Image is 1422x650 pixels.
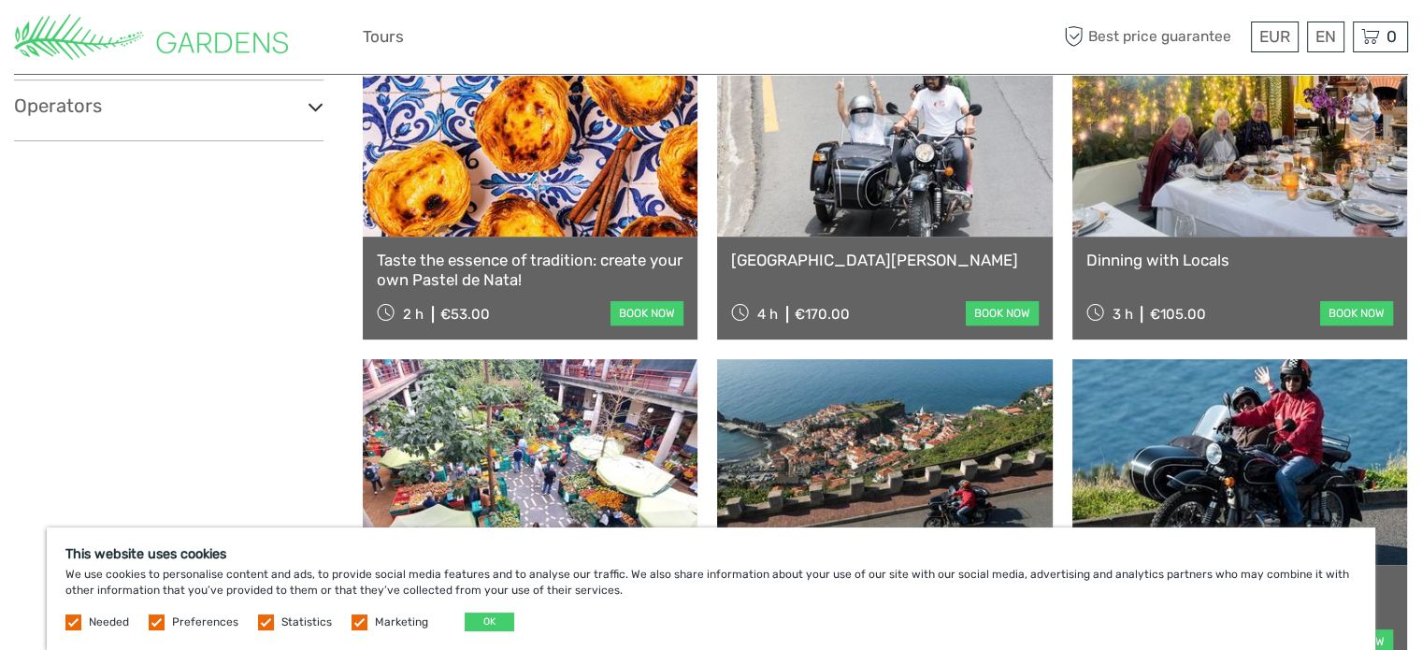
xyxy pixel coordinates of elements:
[1059,22,1246,52] span: Best price guarantee
[1384,27,1400,46] span: 0
[215,29,237,51] button: Open LiveChat chat widget
[363,23,404,51] a: Tours
[1307,22,1344,52] div: EN
[377,251,683,289] a: Taste the essence of tradition: create your own Pastel de Nata!
[281,614,332,630] label: Statistics
[65,546,1357,562] h5: This website uses cookies
[26,33,211,48] p: We're away right now. Please check back later!
[403,306,424,323] span: 2 h
[1086,251,1393,269] a: Dinning with Locals
[14,14,288,60] img: 3284-3b4dc9b0-1ebf-45c4-852c-371adb9b6da5_logo_small.png
[610,301,683,325] a: book now
[757,306,778,323] span: 4 h
[966,301,1039,325] a: book now
[465,613,514,631] button: OK
[1320,301,1393,325] a: book now
[1149,306,1205,323] div: €105.00
[47,527,1375,650] div: We use cookies to personalise content and ads, to provide social media features and to analyse ou...
[731,251,1038,269] a: [GEOGRAPHIC_DATA][PERSON_NAME]
[1259,27,1290,46] span: EUR
[14,94,323,117] h3: Operators
[1112,306,1132,323] span: 3 h
[795,306,850,323] div: €170.00
[172,614,238,630] label: Preferences
[89,614,129,630] label: Needed
[375,614,428,630] label: Marketing
[440,306,490,323] div: €53.00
